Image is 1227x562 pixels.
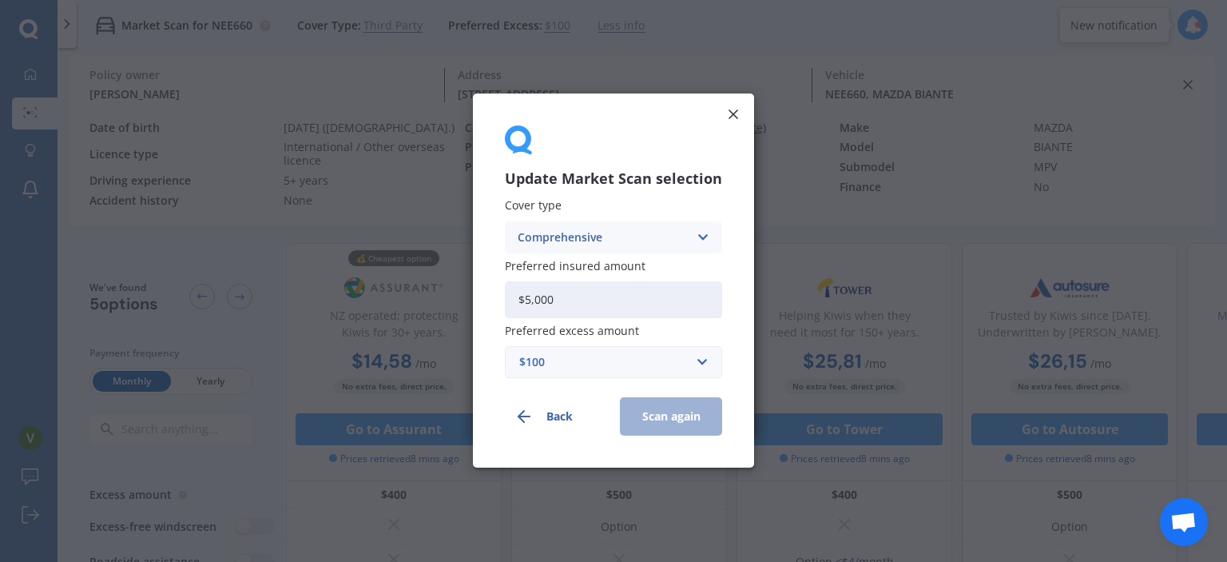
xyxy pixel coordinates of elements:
button: Scan again [620,398,722,436]
span: Preferred excess amount [505,324,639,339]
div: Open chat [1160,498,1208,546]
div: Comprehensive [518,229,689,246]
h3: Update Market Scan selection [505,170,722,189]
span: Cover type [505,198,562,213]
div: $100 [519,354,689,372]
span: Preferred insured amount [505,258,645,273]
button: Back [505,398,607,436]
input: Enter amount [505,281,722,318]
